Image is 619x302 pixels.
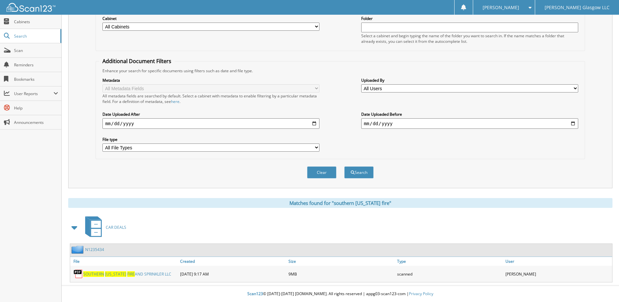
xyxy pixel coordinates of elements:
[83,271,104,277] span: SOUTHERN
[62,286,619,302] div: © [DATE]-[DATE] [DOMAIN_NAME]. All rights reserved | appg03-scan123-com |
[7,3,55,12] img: scan123-logo-white.svg
[99,58,175,65] legend: Additional Document Filters
[102,137,319,142] label: File type
[102,93,319,104] div: All metadata fields are searched by default. Select a cabinet with metadata to enable filtering b...
[504,257,612,266] a: User
[127,271,135,277] span: FIRE
[83,271,171,277] a: SOUTHERN [US_STATE] FIREAND SPRINKLER LLC
[361,111,578,117] label: Date Uploaded Before
[344,166,374,178] button: Search
[73,269,83,279] img: PDF.png
[504,267,612,280] div: [PERSON_NAME]
[70,257,178,266] a: File
[14,91,54,96] span: User Reports
[361,16,578,21] label: Folder
[395,267,504,280] div: scanned
[247,291,263,296] span: Scan123
[178,267,287,280] div: [DATE] 9:17 AM
[586,271,619,302] iframe: Chat Widget
[106,225,126,230] span: CAR DEALS
[14,19,58,25] span: Cabinets
[68,198,612,208] div: Matches found for "southern [US_STATE] fire"
[102,77,319,83] label: Metadata
[102,118,319,129] input: start
[99,68,581,74] div: Enhance your search for specific documents using filters such as date and file type.
[171,99,179,104] a: here
[102,16,319,21] label: Cabinet
[178,257,287,266] a: Created
[361,118,578,129] input: end
[102,111,319,117] label: Date Uploaded After
[395,257,504,266] a: Type
[14,33,57,39] span: Search
[361,77,578,83] label: Uploaded By
[14,120,58,125] span: Announcements
[545,6,610,9] span: [PERSON_NAME] Glasgow LLC
[85,247,104,252] a: N1235434
[14,76,58,82] span: Bookmarks
[483,6,519,9] span: [PERSON_NAME]
[71,245,85,254] img: folder2.png
[361,33,578,44] div: Select a cabinet and begin typing the name of the folder you want to search in. If the name match...
[105,271,126,277] span: [US_STATE]
[14,62,58,68] span: Reminders
[287,257,395,266] a: Size
[14,48,58,53] span: Scan
[287,267,395,280] div: 9MB
[307,166,336,178] button: Clear
[81,214,126,240] a: CAR DEALS
[409,291,433,296] a: Privacy Policy
[14,105,58,111] span: Help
